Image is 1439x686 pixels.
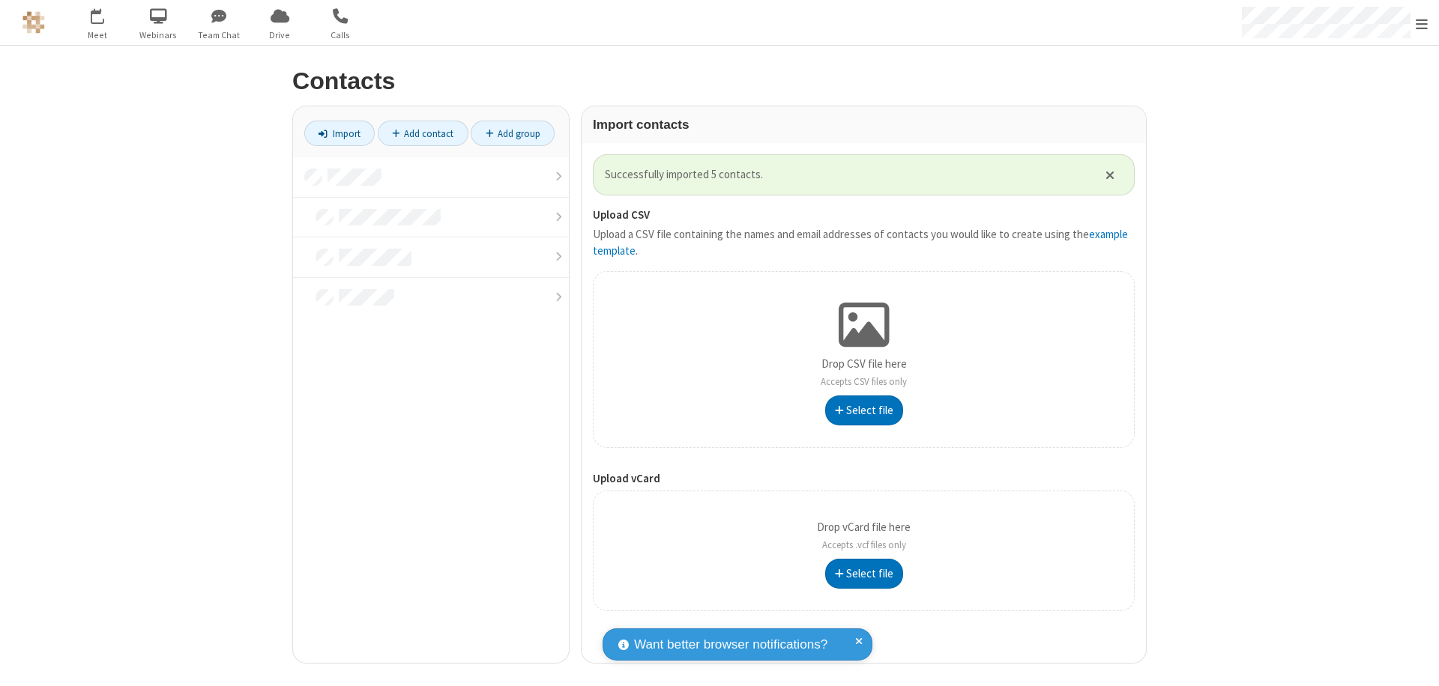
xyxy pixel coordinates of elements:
span: Webinars [130,28,187,42]
span: Accepts .vcf files only [822,538,906,551]
span: Drive [252,28,308,42]
span: Accepts CSV files only [821,375,907,388]
span: Calls [313,28,369,42]
button: Select file [825,559,903,589]
label: Upload CSV [593,207,1135,224]
a: Add contact [378,121,468,146]
a: Import [304,121,375,146]
p: Upload a CSV file containing the names and email addresses of contacts you would like to create u... [593,226,1135,260]
span: Team Chat [191,28,247,42]
img: QA Selenium DO NOT DELETE OR CHANGE [22,11,45,34]
p: Drop vCard file here [817,519,911,553]
span: Want better browser notifications? [634,635,827,655]
a: Add group [471,121,555,146]
h2: Contacts [292,68,1147,94]
div: 3 [101,8,111,19]
h3: Import contacts [593,118,1135,132]
button: Close alert [1098,163,1123,186]
span: Meet [70,28,126,42]
iframe: Chat [1402,647,1428,676]
label: Upload vCard [593,470,1135,488]
span: Successfully imported 5 contacts. [605,166,1087,183]
button: Select file [825,395,903,425]
p: Drop CSV file here [821,356,907,389]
